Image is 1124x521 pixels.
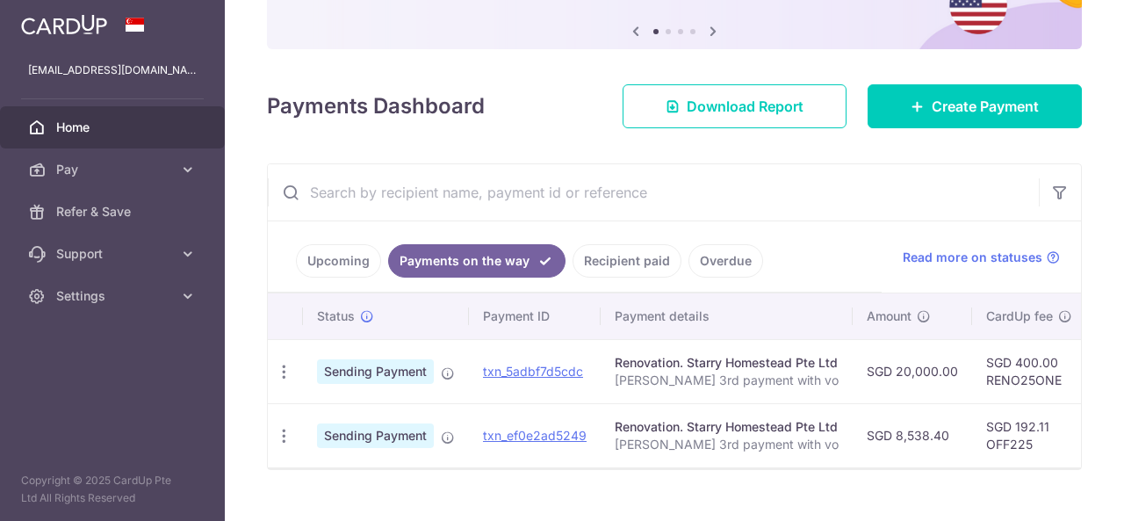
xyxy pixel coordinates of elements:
[388,244,566,278] a: Payments on the way
[623,84,847,128] a: Download Report
[972,403,1086,467] td: SGD 192.11 OFF225
[932,96,1039,117] span: Create Payment
[317,423,434,448] span: Sending Payment
[317,359,434,384] span: Sending Payment
[268,164,1039,221] input: Search by recipient name, payment id or reference
[688,244,763,278] a: Overdue
[687,96,803,117] span: Download Report
[853,339,972,403] td: SGD 20,000.00
[56,203,172,221] span: Refer & Save
[615,436,839,453] p: [PERSON_NAME] 3rd payment with vo
[573,244,681,278] a: Recipient paid
[615,354,839,372] div: Renovation. Starry Homestead Pte Ltd
[56,287,172,305] span: Settings
[483,428,587,443] a: txn_ef0e2ad5249
[868,84,1082,128] a: Create Payment
[615,418,839,436] div: Renovation. Starry Homestead Pte Ltd
[56,119,172,136] span: Home
[469,293,601,339] th: Payment ID
[867,308,911,325] span: Amount
[267,90,485,122] h4: Payments Dashboard
[601,293,853,339] th: Payment details
[986,308,1053,325] span: CardUp fee
[317,308,355,325] span: Status
[903,249,1060,266] a: Read more on statuses
[483,364,583,379] a: txn_5adbf7d5cdc
[56,245,172,263] span: Support
[853,403,972,467] td: SGD 8,538.40
[28,62,197,79] p: [EMAIL_ADDRESS][DOMAIN_NAME]
[903,249,1042,266] span: Read more on statuses
[615,372,839,389] p: [PERSON_NAME] 3rd payment with vo
[296,244,381,278] a: Upcoming
[21,14,107,35] img: CardUp
[56,161,172,178] span: Pay
[972,339,1086,403] td: SGD 400.00 RENO25ONE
